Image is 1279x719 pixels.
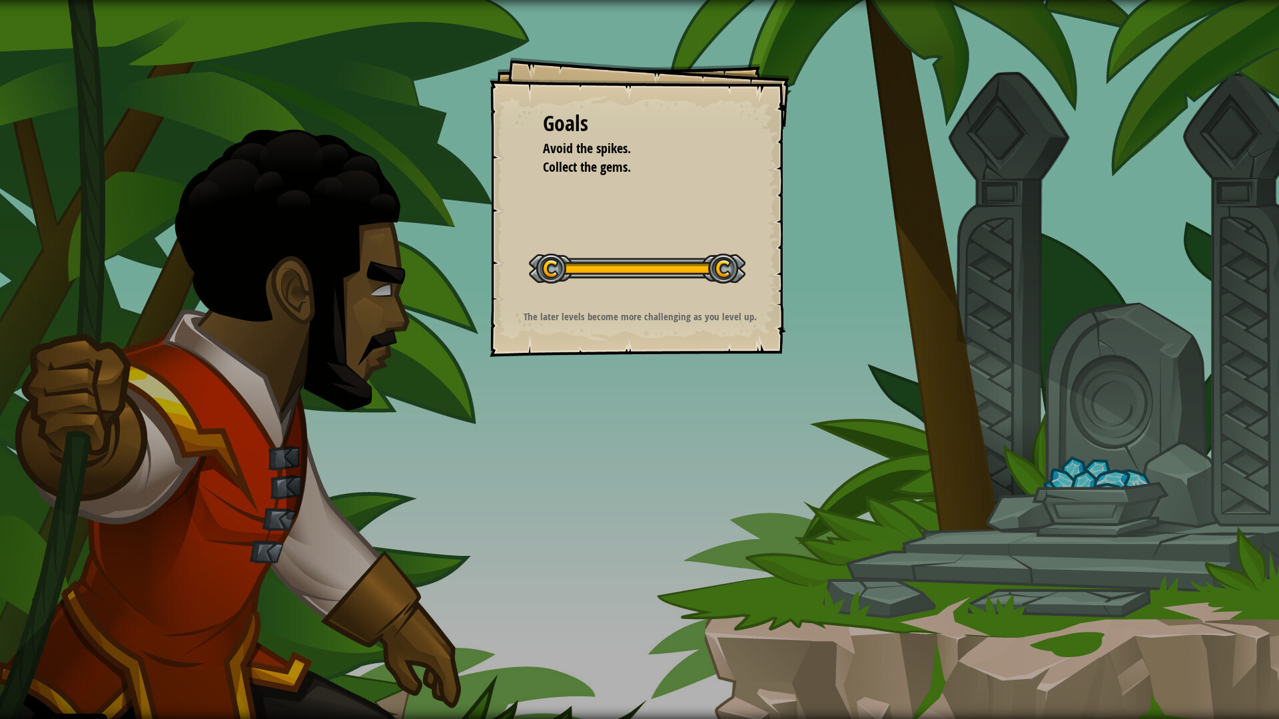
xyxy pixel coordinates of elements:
[506,310,773,324] p: The later levels become more challenging as you level up.
[526,158,733,177] li: Collect the gems.
[543,139,631,157] span: Avoid the spikes.
[526,139,733,158] li: Avoid the spikes.
[543,109,736,139] div: Goals
[543,158,631,176] span: Collect the gems.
